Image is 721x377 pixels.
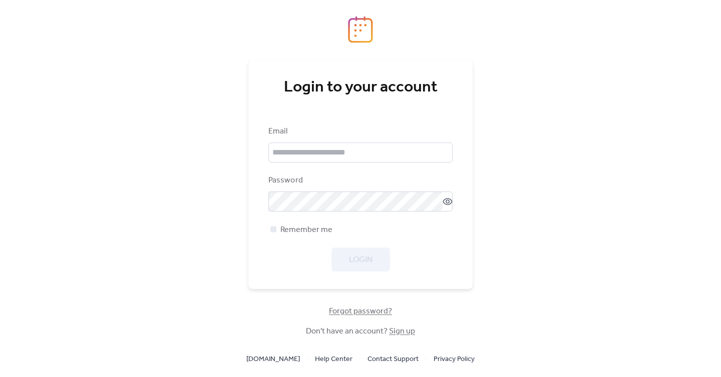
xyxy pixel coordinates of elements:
div: Password [268,174,451,186]
span: Remember me [280,224,332,236]
a: [DOMAIN_NAME] [246,352,300,365]
a: Contact Support [368,352,419,365]
a: Forgot password? [329,308,392,314]
a: Privacy Policy [434,352,475,365]
span: Privacy Policy [434,353,475,365]
div: Email [268,125,451,137]
a: Help Center [315,352,352,365]
span: Contact Support [368,353,419,365]
span: Don't have an account? [306,325,415,337]
span: [DOMAIN_NAME] [246,353,300,365]
a: Sign up [389,323,415,339]
span: Help Center [315,353,352,365]
span: Forgot password? [329,305,392,317]
div: Login to your account [268,77,453,97]
img: logo [348,16,373,43]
